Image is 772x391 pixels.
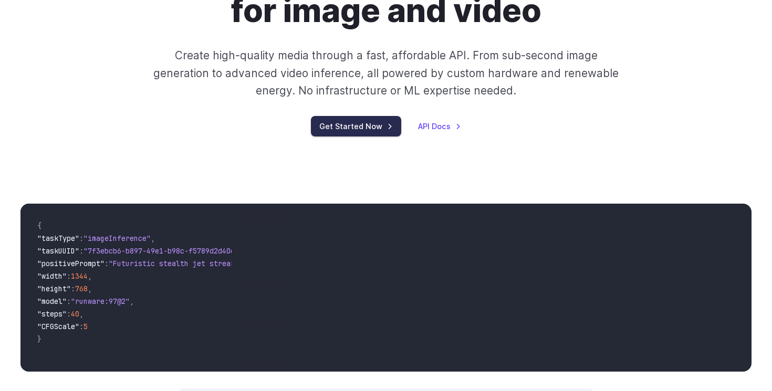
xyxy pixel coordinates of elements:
span: : [67,271,71,281]
span: : [71,284,75,293]
span: : [105,259,109,268]
a: API Docs [418,120,461,132]
span: , [79,309,84,319]
span: "height" [37,284,71,293]
span: 40 [71,309,79,319]
span: "taskUUID" [37,246,79,256]
a: Get Started Now [311,116,401,136]
span: "steps" [37,309,67,319]
span: } [37,334,41,344]
span: "runware:97@2" [71,297,130,306]
span: : [79,322,84,331]
span: 768 [75,284,88,293]
span: "CFGScale" [37,322,79,331]
span: "7f3ebcb6-b897-49e1-b98c-f5789d2d40d7" [84,246,243,256]
span: : [79,234,84,243]
span: , [88,271,92,281]
span: 5 [84,322,88,331]
span: "model" [37,297,67,306]
span: "positivePrompt" [37,259,105,268]
p: Create high-quality media through a fast, affordable API. From sub-second image generation to adv... [152,47,620,99]
span: , [151,234,155,243]
span: , [130,297,134,306]
span: : [79,246,84,256]
span: , [88,284,92,293]
span: { [37,221,41,230]
span: "taskType" [37,234,79,243]
span: : [67,297,71,306]
span: : [67,309,71,319]
span: "width" [37,271,67,281]
span: "imageInference" [84,234,151,243]
span: 1344 [71,271,88,281]
span: "Futuristic stealth jet streaking through a neon-lit cityscape with glowing purple exhaust" [109,259,491,268]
